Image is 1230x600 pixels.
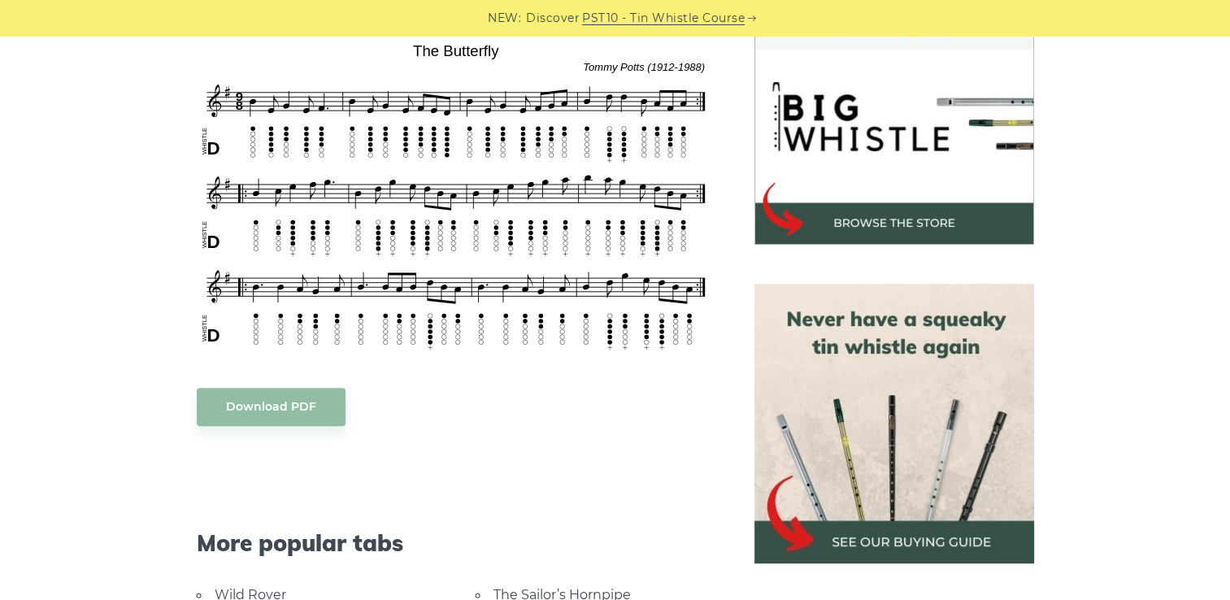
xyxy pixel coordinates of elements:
span: Discover [526,9,580,28]
span: More popular tabs [197,529,715,557]
img: tin whistle buying guide [754,284,1034,563]
span: NEW: [488,9,521,28]
img: The Butterfly Tin Whistle Tabs & Sheet Music [197,37,715,354]
a: Download PDF [197,388,346,426]
a: PST10 - Tin Whistle Course [582,9,745,28]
